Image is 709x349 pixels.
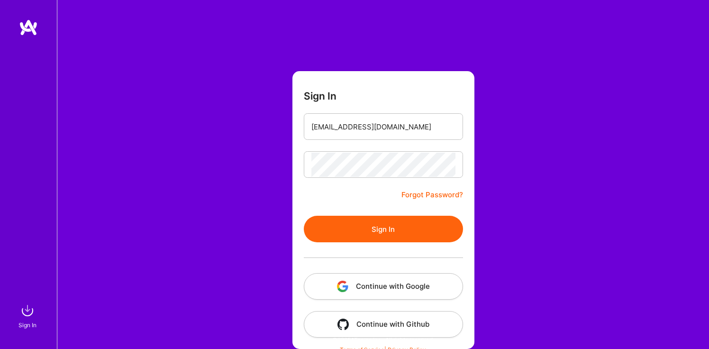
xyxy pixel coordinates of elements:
[20,301,37,330] a: sign inSign In
[18,320,36,330] div: Sign In
[19,19,38,36] img: logo
[304,216,463,242] button: Sign In
[18,301,37,320] img: sign in
[401,189,463,201] a: Forgot Password?
[311,115,455,139] input: Email...
[337,319,349,330] img: icon
[304,273,463,300] button: Continue with Google
[337,281,348,292] img: icon
[304,90,336,102] h3: Sign In
[304,311,463,338] button: Continue with Github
